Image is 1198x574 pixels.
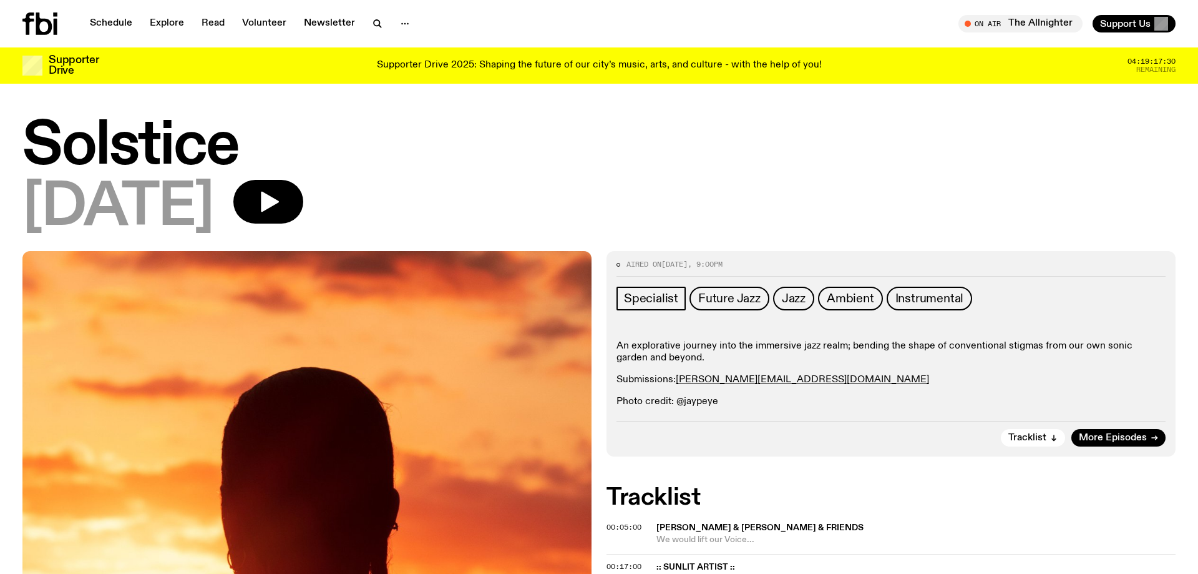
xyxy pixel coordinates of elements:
[606,522,641,532] span: 00:05:00
[887,287,973,310] a: Instrumental
[1079,433,1147,443] span: More Episodes
[1127,58,1176,65] span: 04:19:17:30
[235,15,294,32] a: Volunteer
[49,55,99,76] h3: Supporter Drive
[22,119,1176,175] h1: Solstice
[689,287,769,310] a: Future Jazz
[1071,429,1166,447] a: More Episodes
[606,487,1176,509] h2: Tracklist
[661,259,688,269] span: [DATE]
[698,292,761,305] span: Future Jazz
[616,287,686,310] a: Specialist
[296,15,363,32] a: Newsletter
[895,292,964,305] span: Instrumental
[1001,429,1065,447] button: Tracklist
[377,60,822,71] p: Supporter Drive 2025: Shaping the future of our city’s music, arts, and culture - with the help o...
[194,15,232,32] a: Read
[606,562,641,572] span: 00:17:00
[606,524,641,531] button: 00:05:00
[773,287,814,310] a: Jazz
[82,15,140,32] a: Schedule
[688,259,723,269] span: , 9:00pm
[1008,433,1046,443] span: Tracklist
[606,563,641,570] button: 00:17:00
[656,523,864,532] span: [PERSON_NAME] & [PERSON_NAME] & Friends
[827,292,874,305] span: Ambient
[616,374,1166,386] p: Submissions:
[22,180,213,236] span: [DATE]
[818,287,883,310] a: Ambient
[616,396,1166,408] p: Photo credit: @jaypeye
[626,259,661,269] span: Aired on
[1100,18,1151,29] span: Support Us
[958,15,1083,32] button: On AirThe Allnighter
[656,534,1176,546] span: We would lift our Voice...
[1136,66,1176,73] span: Remaining
[676,375,929,385] a: [PERSON_NAME][EMAIL_ADDRESS][DOMAIN_NAME]
[142,15,192,32] a: Explore
[782,292,806,305] span: Jazz
[1093,15,1176,32] button: Support Us
[616,340,1166,364] p: An explorative journey into the immersive jazz realm; bending the shape of conventional stigmas f...
[624,292,678,305] span: Specialist
[656,562,1168,573] span: :: SUNLIT ARTIST ::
